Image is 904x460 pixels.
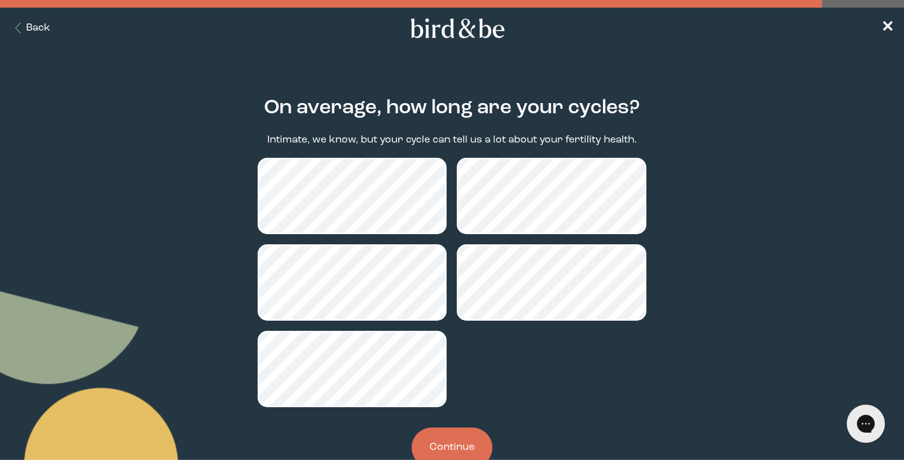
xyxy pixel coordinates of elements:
p: Intimate, we know, but your cycle can tell us a lot about your fertility health. [267,133,637,148]
h2: On average, how long are your cycles? [264,94,640,123]
iframe: Gorgias live chat messenger [840,400,891,447]
button: Back Button [10,21,50,36]
span: ✕ [881,20,894,36]
a: ✕ [881,17,894,39]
